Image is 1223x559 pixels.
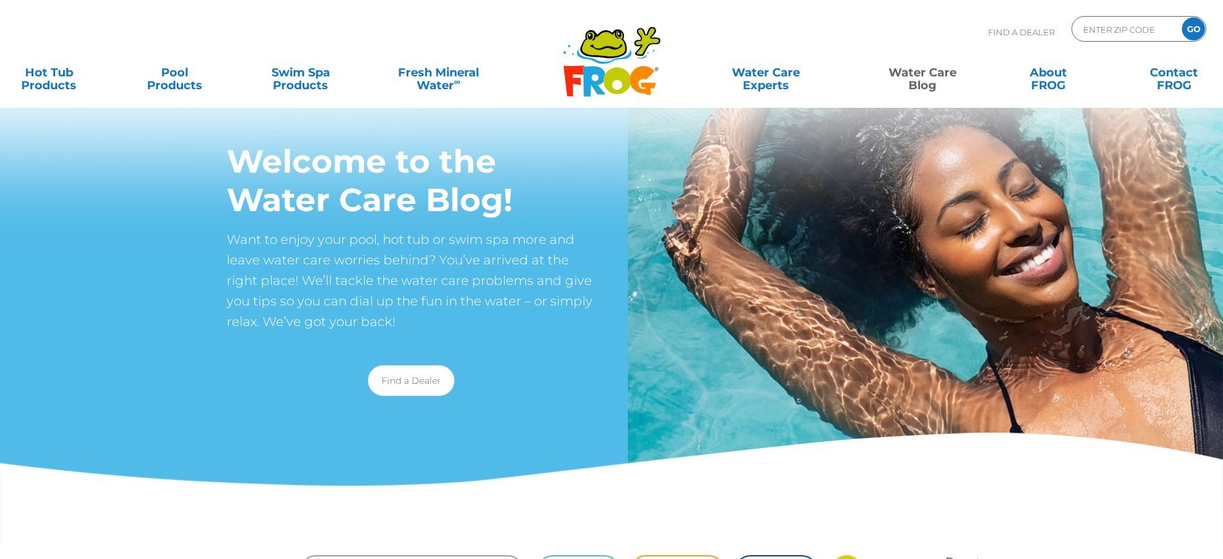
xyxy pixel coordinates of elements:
input: Zip Code Form [1082,20,1168,39]
a: Fresh MineralWater∞ [377,60,500,85]
a: AboutFROG [1000,60,1097,85]
a: Water CareExperts [687,60,846,85]
input: GO [1182,17,1205,40]
sup: ∞ [454,76,460,87]
a: Find a Dealer [368,365,455,396]
p: Want to enjoy your pool, hot tub or swim spa more and leave water care worries behind? You’ve arr... [227,229,596,332]
a: PoolProducts [126,60,223,85]
p: Find A Dealer [988,16,1055,48]
a: ContactFROG [1125,60,1223,85]
a: Swim SpaProducts [252,60,349,85]
a: Water CareBlog [874,60,971,85]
